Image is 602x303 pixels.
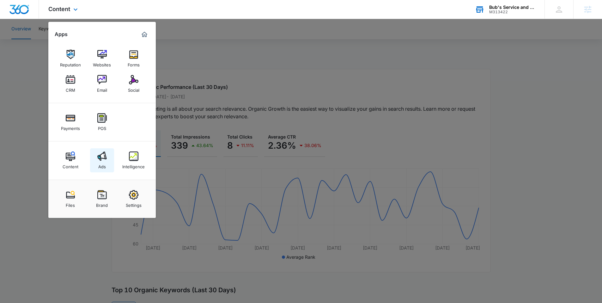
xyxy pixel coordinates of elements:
[126,200,142,208] div: Settings
[55,31,68,37] h2: Apps
[489,10,535,14] div: account id
[98,123,106,131] div: POS
[58,187,82,211] a: Files
[18,10,31,15] div: v 4.0.25
[58,72,82,96] a: CRM
[16,16,70,22] div: Domain: [DOMAIN_NAME]
[66,200,75,208] div: Files
[122,72,146,96] a: Social
[139,29,149,40] a: Marketing 360® Dashboard
[63,161,78,169] div: Content
[61,123,80,131] div: Payments
[128,59,140,67] div: Forms
[97,84,107,93] div: Email
[96,200,108,208] div: Brand
[122,161,145,169] div: Intelligence
[122,148,146,172] a: Intelligence
[70,37,106,41] div: Keywords by Traffic
[17,37,22,42] img: tab_domain_overview_orange.svg
[128,84,139,93] div: Social
[10,16,15,22] img: website_grey.svg
[48,6,70,12] span: Content
[489,5,535,10] div: account name
[90,46,114,71] a: Websites
[98,161,106,169] div: Ads
[58,148,82,172] a: Content
[122,187,146,211] a: Settings
[60,59,81,67] div: Reputation
[10,10,15,15] img: logo_orange.svg
[90,148,114,172] a: Ads
[63,37,68,42] img: tab_keywords_by_traffic_grey.svg
[90,187,114,211] a: Brand
[122,46,146,71] a: Forms
[90,72,114,96] a: Email
[58,46,82,71] a: Reputation
[90,110,114,134] a: POS
[58,110,82,134] a: Payments
[24,37,57,41] div: Domain Overview
[66,84,75,93] div: CRM
[93,59,111,67] div: Websites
